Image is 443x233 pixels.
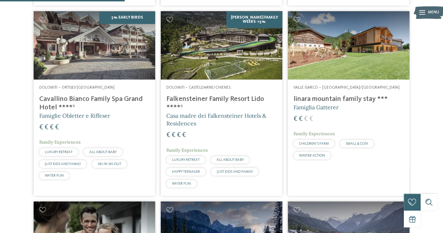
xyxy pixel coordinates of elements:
span: € [172,132,175,139]
a: Cercate un hotel per famiglie? Qui troverete solo i migliori! 5% Early Birds Dolomiti – Ortisei/[... [34,11,155,196]
span: WATER FUN [45,174,64,177]
span: Family Experiences [39,139,81,145]
span: JUST KIDS AND FAMILY [217,170,253,173]
span: Family Experiences [166,147,208,153]
span: € [50,124,54,131]
h4: Falkensteiner Family Resort Lido ****ˢ [166,95,277,112]
span: SKI-IN SKI-OUT [98,162,121,166]
span: € [293,116,297,123]
span: HAPPY TEENAGER [172,170,200,173]
span: € [44,124,48,131]
span: € [166,132,170,139]
span: Famiglie Obletter e Riffeser [39,112,110,119]
span: Dolomiti – Ortisei/[GEOGRAPHIC_DATA] [39,85,115,90]
span: € [299,116,303,123]
span: Casa madre dei Falkensteiner Hotels & Residences [166,112,266,127]
span: € [55,124,59,131]
span: ALL ABOUT BABY [216,158,244,162]
span: Family Experiences [293,131,335,137]
span: Valle Isarco – [GEOGRAPHIC_DATA]/[GEOGRAPHIC_DATA] [293,85,400,90]
span: JUST KIDS AND FAMILY [45,162,81,166]
span: WATER FUN [172,182,191,185]
span: € [177,132,181,139]
span: € [304,116,308,123]
a: Cercate un hotel per famiglie? Qui troverete solo i migliori! Valle Isarco – [GEOGRAPHIC_DATA]/[G... [288,11,409,196]
span: ALL ABOUT BABY [89,150,117,154]
span: € [182,132,186,139]
span: Dolomiti – Casteldarne/Chienes [166,85,230,90]
h4: linara mountain family stay *** [293,95,404,103]
img: Cercate un hotel per famiglie? Qui troverete solo i migliori! [288,11,409,80]
span: CHILDREN’S FARM [299,142,329,145]
span: SMALL & COSY [346,142,368,145]
span: € [309,116,313,123]
img: Cercate un hotel per famiglie? Qui troverete solo i migliori! [161,11,282,80]
span: WINTER ACTION [299,154,325,157]
span: Famiglia Gatterer [293,104,339,111]
h4: Cavallino Bianco Family Spa Grand Hotel ****ˢ [39,95,150,112]
a: Cercate un hotel per famiglie? Qui troverete solo i migliori! [PERSON_NAME] Family Weeks -15% Dol... [161,11,282,196]
span: LUXURY RETREAT [172,158,200,162]
span: € [39,124,43,131]
span: LUXURY RETREAT [45,150,72,154]
img: Family Spa Grand Hotel Cavallino Bianco ****ˢ [34,11,155,80]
